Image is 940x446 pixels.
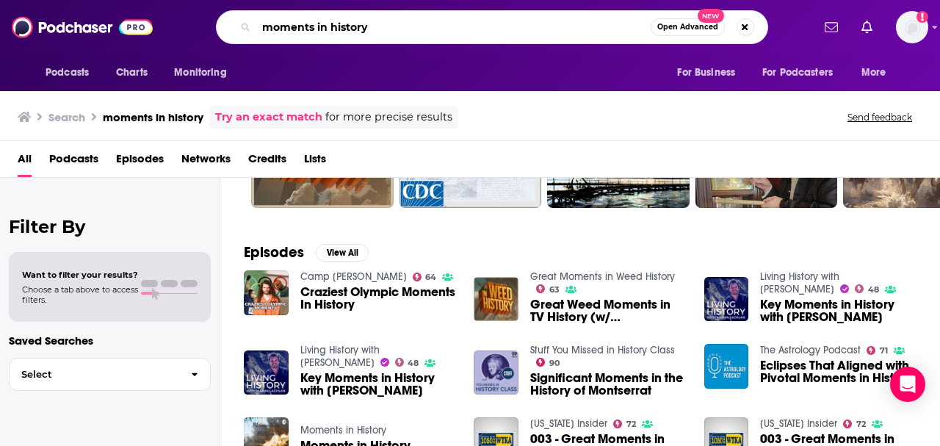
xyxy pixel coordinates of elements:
[530,298,687,323] a: Great Weed Moments in TV History (w/ Ashley Ray)
[704,277,749,322] img: Key Moments in History with Ray Martin
[896,11,928,43] button: Show profile menu
[413,273,437,281] a: 64
[698,9,724,23] span: New
[867,346,888,355] a: 71
[530,372,687,397] a: Significant Moments in the History of Montserrat
[244,350,289,395] img: Key Moments in History with Ray Martin
[704,344,749,389] img: Eclipses That Aligned with Pivotal Moments in History
[530,417,607,430] a: Michigan Insider
[216,10,768,44] div: Search podcasts, credits, & more...
[174,62,226,83] span: Monitoring
[861,62,886,83] span: More
[880,348,888,354] span: 71
[843,111,916,123] button: Send feedback
[890,367,925,402] div: Open Intercom Messenger
[530,270,675,283] a: Great Moments in Weed History
[300,424,386,436] a: Moments in History
[116,62,148,83] span: Charts
[300,372,457,397] a: Key Moments in History with Ray Martin
[9,216,211,237] h2: Filter By
[164,59,245,87] button: open menu
[49,147,98,177] a: Podcasts
[851,59,905,87] button: open menu
[760,298,916,323] a: Key Moments in History with Ray Martin
[300,372,457,397] span: Key Moments in History with [PERSON_NAME]
[9,358,211,391] button: Select
[856,421,866,428] span: 72
[103,110,203,124] h3: moments in history
[10,370,179,379] span: Select
[408,360,419,367] span: 48
[106,59,156,87] a: Charts
[244,243,369,262] a: EpisodesView All
[530,344,675,356] a: Stuff You Missed in History Class
[181,147,231,177] a: Networks
[9,334,211,348] p: Saved Searches
[762,62,833,83] span: For Podcasters
[896,11,928,43] img: User Profile
[613,420,636,428] a: 72
[395,358,419,367] a: 48
[855,284,879,293] a: 48
[244,270,289,315] img: Craziest Olympic Moments In History
[819,15,844,40] a: Show notifications dropdown
[22,284,138,305] span: Choose a tab above to access filters.
[48,110,85,124] h3: Search
[304,147,326,177] span: Lists
[300,344,380,369] a: Living History with Mat McLachlan
[300,286,457,311] a: Craziest Olympic Moments In History
[316,244,369,262] button: View All
[325,109,452,126] span: for more precise results
[18,147,32,177] a: All
[667,59,753,87] button: open menu
[626,421,636,428] span: 72
[760,359,916,384] a: Eclipses That Aligned with Pivotal Moments in History
[677,62,735,83] span: For Business
[549,287,560,293] span: 63
[474,350,518,395] img: Significant Moments in the History of Montserrat
[657,24,718,31] span: Open Advanced
[760,417,837,430] a: Michigan Insider
[425,274,436,281] span: 64
[248,147,286,177] a: Credits
[536,284,560,293] a: 63
[549,360,560,367] span: 90
[35,59,108,87] button: open menu
[760,344,861,356] a: The Astrology Podcast
[843,420,866,428] a: 72
[22,270,138,280] span: Want to filter your results?
[536,358,560,367] a: 90
[116,147,164,177] a: Episodes
[896,11,928,43] span: Logged in as SusanHershberg
[46,62,89,83] span: Podcasts
[916,11,928,23] svg: Add a profile image
[12,13,153,41] img: Podchaser - Follow, Share and Rate Podcasts
[215,109,322,126] a: Try an exact match
[244,243,304,262] h2: Episodes
[530,298,687,323] span: Great Weed Moments in TV History (w/ [PERSON_NAME])
[300,270,407,283] a: Camp Gagnon
[868,287,879,293] span: 48
[856,15,878,40] a: Show notifications dropdown
[760,270,839,295] a: Living History with Mat McLachlan
[256,15,651,39] input: Search podcasts, credits, & more...
[651,18,725,36] button: Open AdvancedNew
[474,277,518,322] img: Great Weed Moments in TV History (w/ Ashley Ray)
[760,298,916,323] span: Key Moments in History with [PERSON_NAME]
[753,59,854,87] button: open menu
